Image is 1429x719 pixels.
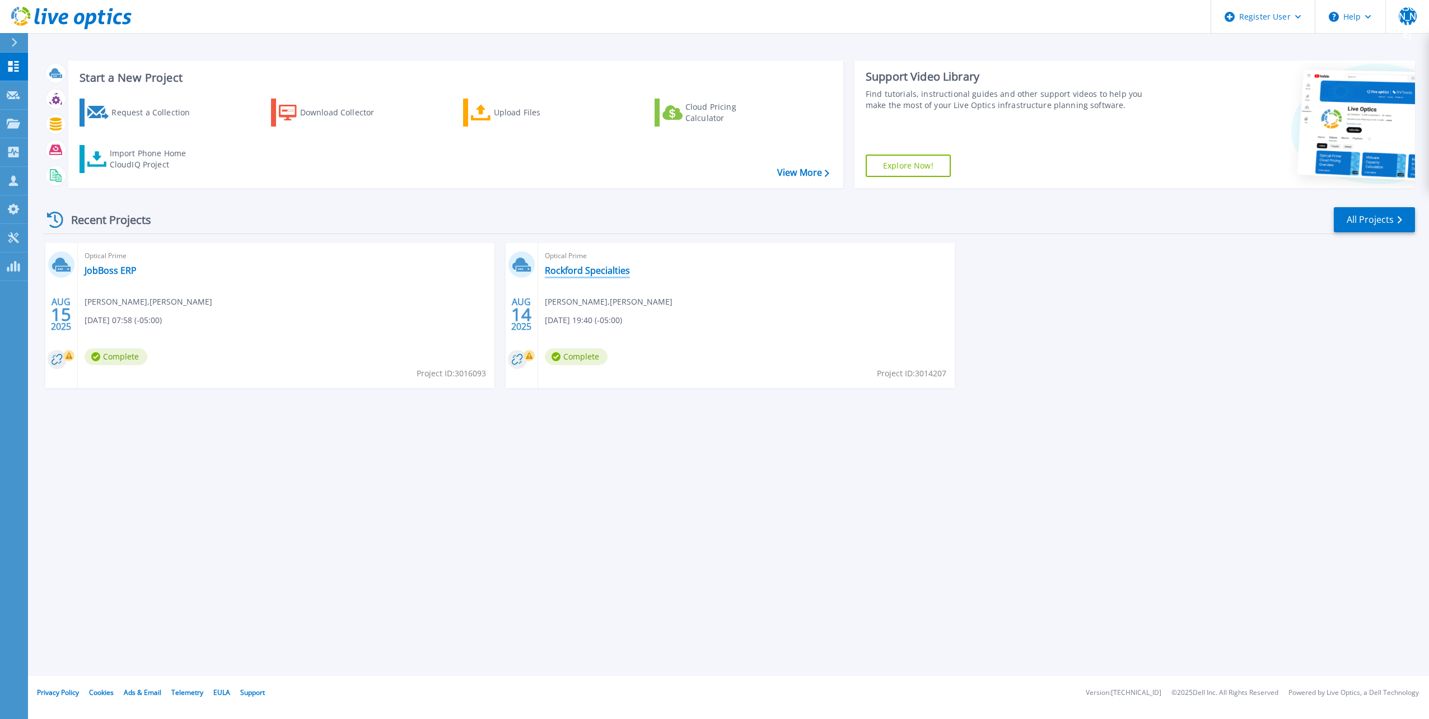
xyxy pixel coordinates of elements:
[80,72,829,84] h3: Start a New Project
[80,99,204,127] a: Request a Collection
[545,314,622,326] span: [DATE] 19:40 (-05:00)
[240,688,265,697] a: Support
[89,688,114,697] a: Cookies
[85,265,137,276] a: JobBoss ERP
[866,155,951,177] a: Explore Now!
[85,250,488,262] span: Optical Prime
[1086,689,1161,697] li: Version: [TECHNICAL_ID]
[777,167,829,178] a: View More
[417,367,486,380] span: Project ID: 3016093
[866,88,1155,111] div: Find tutorials, instructional guides and other support videos to help you make the most of your L...
[877,367,946,380] span: Project ID: 3014207
[213,688,230,697] a: EULA
[271,99,396,127] a: Download Collector
[37,688,79,697] a: Privacy Policy
[685,101,775,124] div: Cloud Pricing Calculator
[300,101,390,124] div: Download Collector
[43,206,166,234] div: Recent Projects
[1171,689,1278,697] li: © 2025 Dell Inc. All Rights Reserved
[511,310,531,319] span: 14
[110,148,197,170] div: Import Phone Home CloudIQ Project
[511,294,532,335] div: AUG 2025
[111,101,201,124] div: Request a Collection
[545,296,673,308] span: [PERSON_NAME] , [PERSON_NAME]
[85,296,212,308] span: [PERSON_NAME] , [PERSON_NAME]
[545,265,630,276] a: Rockford Specialties
[51,310,71,319] span: 15
[545,348,608,365] span: Complete
[1334,207,1415,232] a: All Projects
[655,99,779,127] a: Cloud Pricing Calculator
[171,688,203,697] a: Telemetry
[494,101,583,124] div: Upload Files
[85,314,162,326] span: [DATE] 07:58 (-05:00)
[1288,689,1419,697] li: Powered by Live Optics, a Dell Technology
[866,69,1155,84] div: Support Video Library
[463,99,588,127] a: Upload Files
[85,348,147,365] span: Complete
[545,250,948,262] span: Optical Prime
[124,688,161,697] a: Ads & Email
[50,294,72,335] div: AUG 2025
